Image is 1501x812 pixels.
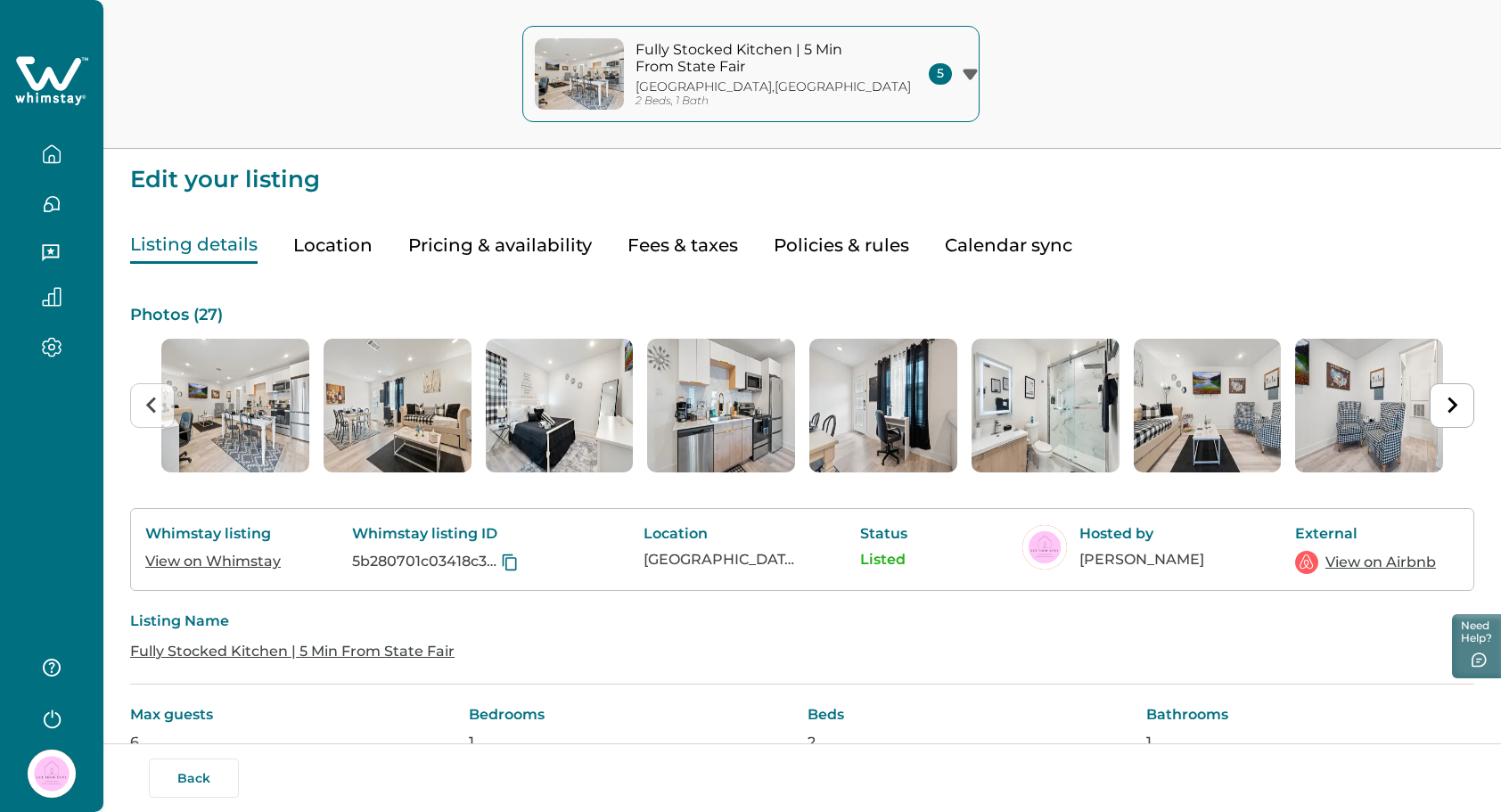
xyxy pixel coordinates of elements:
[145,553,281,570] a: View on Whimstay
[644,551,795,569] p: [GEOGRAPHIC_DATA], [GEOGRAPHIC_DATA], [GEOGRAPHIC_DATA]
[469,734,797,751] p: 1
[644,525,795,543] p: Location
[1146,734,1474,751] p: 1
[535,38,624,110] img: property-cover
[636,79,911,94] p: [GEOGRAPHIC_DATA] , [GEOGRAPHIC_DATA]
[149,759,239,798] button: Back
[636,41,876,76] p: Fully Stocked Kitchen | 5 Min From State Fair
[972,339,1120,472] img: list-photos
[161,339,309,472] li: 1 of 27
[486,339,634,472] li: 3 of 27
[945,227,1072,264] button: Calendar sync
[469,706,797,724] p: Bedrooms
[860,551,958,569] p: Listed
[627,227,738,264] button: Fees & taxes
[130,227,258,264] button: Listing details
[486,339,634,472] img: list-photos
[809,339,957,472] img: list-photos
[324,339,472,472] li: 2 of 27
[1325,552,1436,573] a: View on Airbnb
[1295,339,1443,472] img: list-photos
[130,706,458,724] p: Max guests
[809,339,957,472] li: 5 of 27
[522,26,980,122] button: property-coverFully Stocked Kitchen | 5 Min From State Fair[GEOGRAPHIC_DATA],[GEOGRAPHIC_DATA]2 B...
[808,706,1136,724] p: Beds
[860,525,958,543] p: Status
[1295,525,1438,543] p: External
[161,339,309,472] img: list-photos
[774,227,909,264] button: Policies & rules
[808,734,1136,751] p: 2
[1134,339,1282,472] li: 7 of 27
[647,339,795,472] li: 4 of 27
[130,612,1474,630] p: Listing Name
[130,383,175,428] button: Previous slide
[28,750,76,798] img: Whimstay Host
[324,339,472,472] img: list-photos
[636,94,709,108] p: 2 Beds, 1 Bath
[1079,525,1231,543] p: Hosted by
[130,643,455,660] a: Fully Stocked Kitchen | 5 Min From State Fair
[145,525,288,543] p: Whimstay listing
[130,307,1474,324] p: Photos ( 27 )
[1146,706,1474,724] p: Bathrooms
[1022,525,1067,570] img: Whimstay Host
[1079,551,1231,569] p: [PERSON_NAME]
[293,227,373,264] button: Location
[130,734,458,751] p: 6
[408,227,592,264] button: Pricing & availability
[1430,383,1474,428] button: Next slide
[647,339,795,472] img: list-photos
[352,525,579,543] p: Whimstay listing ID
[1134,339,1282,472] img: list-photos
[352,553,497,570] p: 5b280701c03418c3a2a542c124d9bb24
[972,339,1120,472] li: 6 of 27
[929,63,952,85] span: 5
[130,149,1474,192] p: Edit your listing
[1295,339,1443,472] li: 8 of 27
